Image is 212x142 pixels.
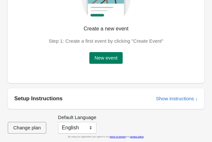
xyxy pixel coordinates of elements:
div: By using our application you agree to our and . [8,134,204,140]
h2: Setup Instructions [14,95,151,103]
label: Default Language [58,114,96,121]
a: Change plan [8,125,46,130]
a: terms of service [110,136,126,138]
button: Show instructions ↓ [153,93,200,104]
span: New event [95,55,117,60]
button: New event [89,52,123,64]
span: Show instructions ↓ [156,96,198,101]
p: Create a new event [49,25,163,33]
button: Change plan [8,122,46,134]
span: Change plan [13,125,41,130]
p: Step 1: Create a first event by clicking "Create Event" [49,38,163,44]
a: privacy policy [130,136,144,138]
